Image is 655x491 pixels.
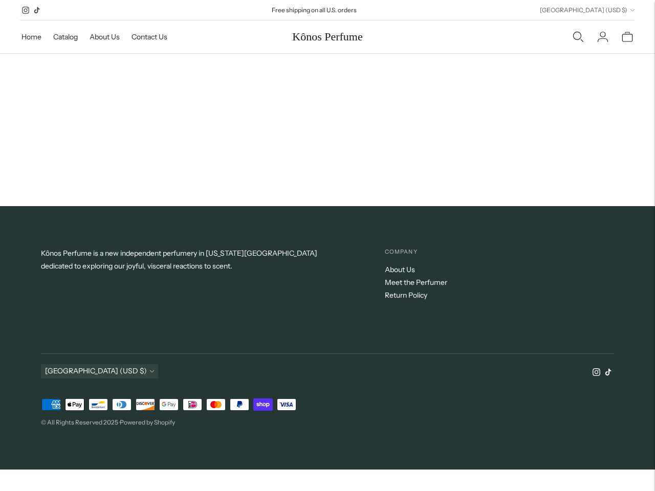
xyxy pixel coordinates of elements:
span: Kônos Perfume [292,31,362,43]
button: [GEOGRAPHIC_DATA] (USD $) [41,364,158,378]
a: Home [21,26,41,48]
a: About Us [385,265,415,274]
span: Company [385,248,418,255]
a: Login [596,26,610,48]
a: Catalog [53,26,78,48]
a: Open quick search [571,26,585,48]
button: [GEOGRAPHIC_DATA] (USD $) [540,3,635,17]
a: Contact Us [132,26,167,48]
a: Return Policy [385,291,427,300]
p: © All Rights Reserved 2025 · [41,416,614,429]
a: About Us [90,26,120,48]
a: Powered by Shopify [120,418,175,426]
p: Kônos Perfume is a new independent perfumery in [US_STATE][GEOGRAPHIC_DATA] dedicated to explorin... [41,247,327,273]
a: Meet the Perfumer [385,278,447,287]
a: Kônos Perfume [292,26,362,48]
